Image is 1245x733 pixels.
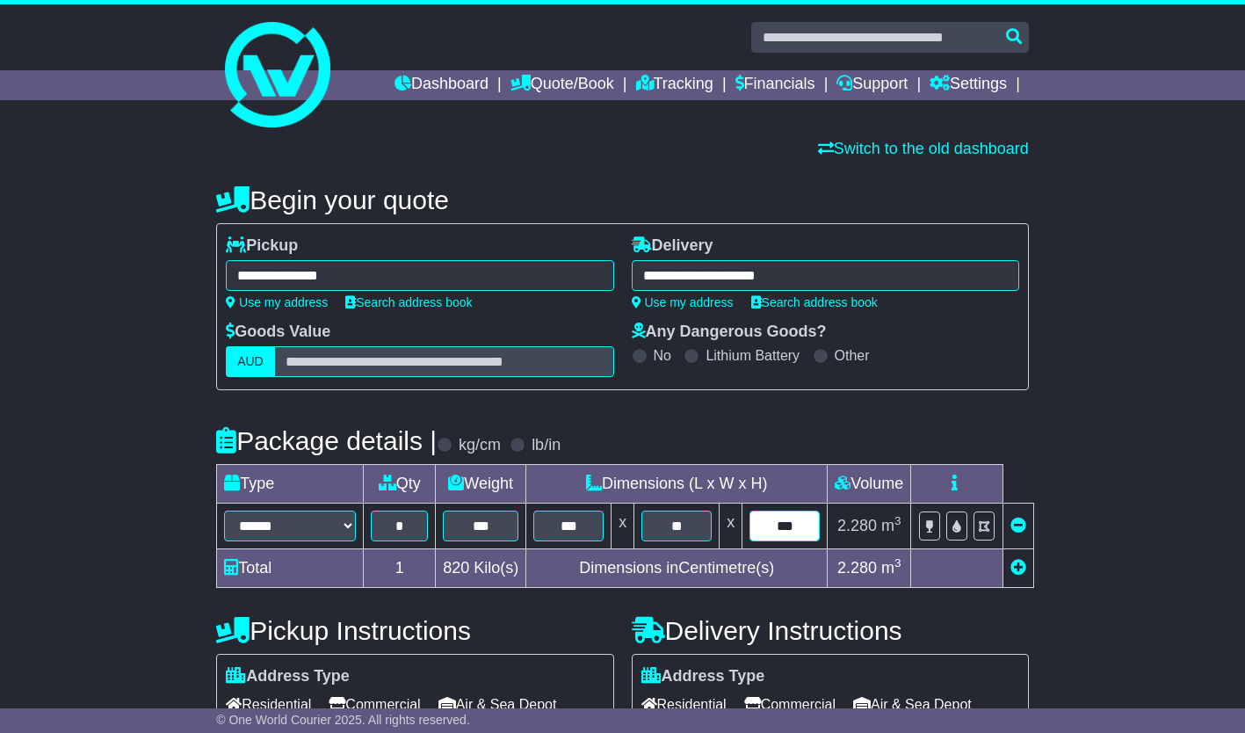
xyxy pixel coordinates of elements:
[853,691,972,718] span: Air & Sea Depot
[436,549,526,588] td: Kilo(s)
[216,713,470,727] span: © One World Courier 2025. All rights reserved.
[226,236,298,256] label: Pickup
[216,426,437,455] h4: Package details |
[532,436,561,455] label: lb/in
[894,556,901,570] sup: 3
[735,70,815,100] a: Financials
[364,465,436,504] td: Qty
[881,517,901,534] span: m
[837,559,877,577] span: 2.280
[216,616,613,645] h4: Pickup Instructions
[438,691,557,718] span: Air & Sea Depot
[641,667,765,686] label: Address Type
[329,691,420,718] span: Commercial
[835,347,870,364] label: Other
[881,559,901,577] span: m
[632,323,827,342] label: Any Dangerous Goods?
[226,667,350,686] label: Address Type
[216,185,1029,214] h4: Begin your quote
[632,616,1029,645] h4: Delivery Instructions
[818,140,1029,157] a: Switch to the old dashboard
[654,347,671,364] label: No
[751,295,878,309] a: Search address book
[720,504,742,549] td: x
[217,549,364,588] td: Total
[612,504,634,549] td: x
[364,549,436,588] td: 1
[217,465,364,504] td: Type
[226,346,275,377] label: AUD
[894,514,901,527] sup: 3
[636,70,713,100] a: Tracking
[828,465,911,504] td: Volume
[226,323,330,342] label: Goods Value
[632,236,713,256] label: Delivery
[394,70,489,100] a: Dashboard
[632,295,734,309] a: Use my address
[345,295,472,309] a: Search address book
[459,436,501,455] label: kg/cm
[526,549,828,588] td: Dimensions in Centimetre(s)
[837,517,877,534] span: 2.280
[1010,517,1026,534] a: Remove this item
[1010,559,1026,577] a: Add new item
[641,691,727,718] span: Residential
[443,559,469,577] span: 820
[706,347,800,364] label: Lithium Battery
[226,691,311,718] span: Residential
[226,295,328,309] a: Use my address
[436,465,526,504] td: Weight
[526,465,828,504] td: Dimensions (L x W x H)
[836,70,908,100] a: Support
[930,70,1007,100] a: Settings
[510,70,614,100] a: Quote/Book
[744,691,836,718] span: Commercial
